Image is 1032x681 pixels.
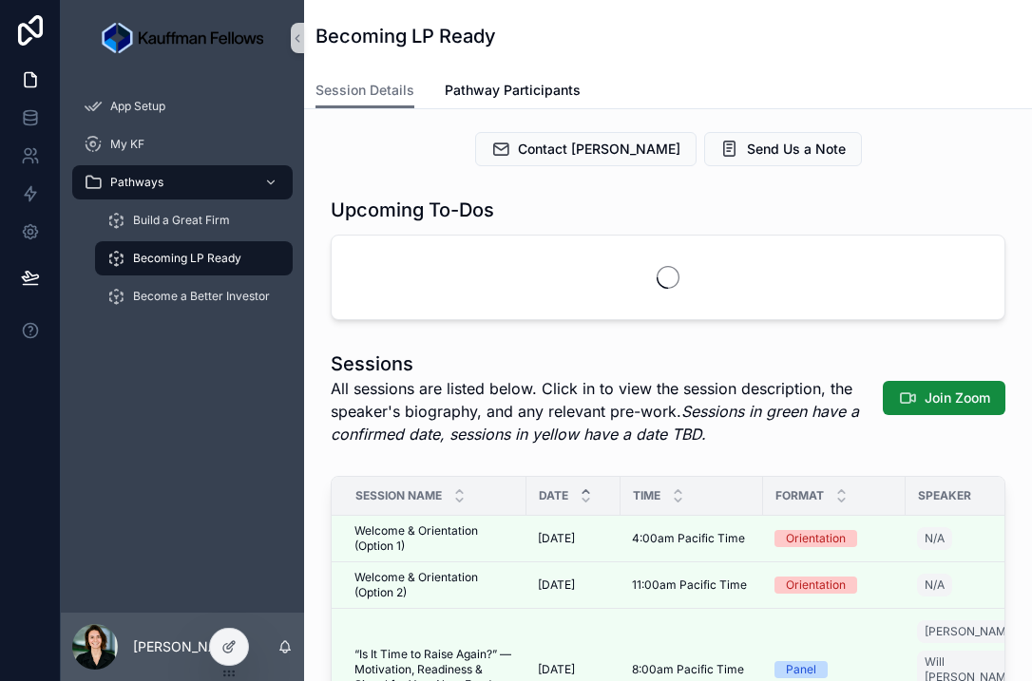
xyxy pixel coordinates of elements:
[95,279,293,313] a: Become a Better Investor
[538,577,609,593] a: [DATE]
[774,577,894,594] a: Orientation
[632,577,752,593] a: 11:00am Pacific Time
[133,213,230,228] span: Build a Great Firm
[331,197,494,223] h1: Upcoming To-Dos
[786,530,846,547] div: Orientation
[133,289,270,304] span: Become a Better Investor
[632,662,744,677] span: 8:00am Pacific Time
[883,381,1005,415] button: Join Zoom
[331,350,863,377] h1: Sessions
[632,662,752,677] a: 8:00am Pacific Time
[133,637,242,656] p: [PERSON_NAME]
[445,73,581,111] a: Pathway Participants
[747,140,846,159] span: Send Us a Note
[925,577,945,593] span: N/A
[786,577,846,594] div: Orientation
[538,662,575,677] span: [DATE]
[917,527,952,550] a: N/A
[475,132,697,166] button: Contact [PERSON_NAME]
[315,23,496,49] h1: Becoming LP Ready
[61,76,304,338] div: scrollable content
[632,531,752,546] a: 4:00am Pacific Time
[925,531,945,546] span: N/A
[354,523,515,554] a: Welcome & Orientation (Option 1)
[72,89,293,123] a: App Setup
[925,624,1017,639] span: [PERSON_NAME]
[95,241,293,275] a: Becoming LP Ready
[355,488,442,503] span: Session Name
[786,661,816,678] div: Panel
[538,577,575,593] span: [DATE]
[632,577,747,593] span: 11:00am Pacific Time
[633,488,660,503] span: Time
[538,531,609,546] a: [DATE]
[445,81,581,100] span: Pathway Participants
[518,140,680,159] span: Contact [PERSON_NAME]
[331,377,863,445] span: All sessions are listed below. Click in to view the session description, the speaker's biography,...
[95,203,293,237] a: Build a Great Firm
[538,531,575,546] span: [DATE]
[774,661,894,678] a: Panel
[315,73,414,109] a: Session Details
[72,127,293,161] a: My KF
[110,99,165,114] span: App Setup
[539,488,568,503] span: Date
[315,81,414,100] span: Session Details
[110,175,163,190] span: Pathways
[917,574,952,596] a: N/A
[774,530,894,547] a: Orientation
[918,488,971,503] span: Speaker
[917,620,1024,643] a: [PERSON_NAME]
[632,531,745,546] span: 4:00am Pacific Time
[133,251,241,266] span: Becoming LP Ready
[110,137,144,152] span: My KF
[72,165,293,199] a: Pathways
[704,132,862,166] button: Send Us a Note
[102,23,263,53] img: App logo
[354,570,515,600] a: Welcome & Orientation (Option 2)
[775,488,824,503] span: Format
[538,662,609,677] a: [DATE]
[925,388,990,407] span: Join Zoom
